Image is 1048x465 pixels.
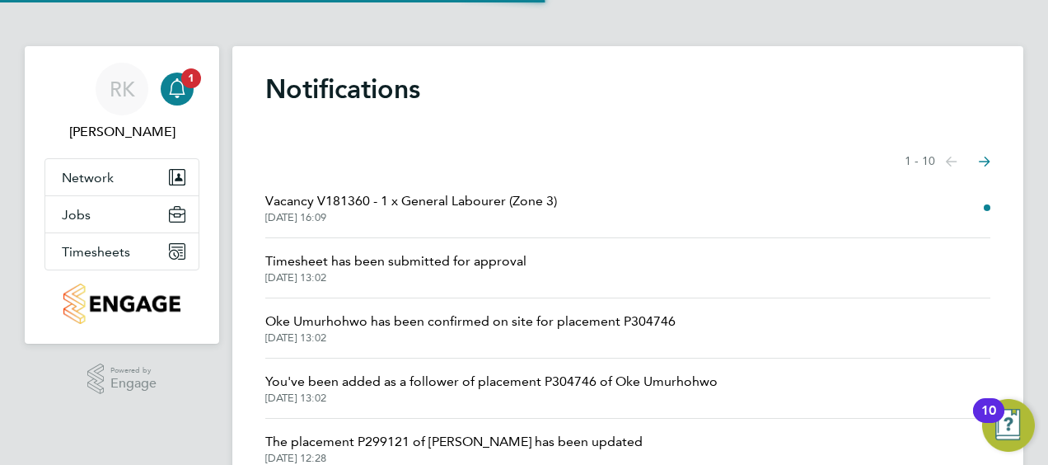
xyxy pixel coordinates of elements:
[265,312,676,331] span: Oke Umurhohwo has been confirmed on site for placement P304746
[110,364,157,378] span: Powered by
[110,78,135,100] span: RK
[265,251,526,271] span: Timesheet has been submitted for approval
[265,331,676,345] span: [DATE] 13:02
[110,377,157,391] span: Engage
[45,196,199,233] button: Jobs
[62,244,130,260] span: Timesheets
[265,432,643,452] span: The placement P299121 of [PERSON_NAME] has been updated
[181,68,201,88] span: 1
[44,122,199,142] span: Rafal Koczuba
[265,271,526,284] span: [DATE] 13:02
[981,411,996,432] div: 10
[905,145,990,178] nav: Select page of notifications list
[265,312,676,345] a: Oke Umurhohwo has been confirmed on site for placement P304746[DATE] 13:02
[265,191,557,211] span: Vacancy V181360 - 1 x General Labourer (Zone 3)
[265,191,557,224] a: Vacancy V181360 - 1 x General Labourer (Zone 3)[DATE] 16:09
[45,159,199,195] button: Network
[265,211,557,224] span: [DATE] 16:09
[265,372,718,392] span: You've been added as a follower of placement P304746 of Oke Umurhohwo
[62,170,114,186] span: Network
[87,364,157,395] a: Powered byEngage
[982,399,1035,452] button: Open Resource Center, 10 new notifications
[63,284,180,324] img: countryside-properties-logo-retina.png
[905,153,935,170] span: 1 - 10
[44,63,199,142] a: RK[PERSON_NAME]
[62,207,91,223] span: Jobs
[25,46,219,344] nav: Main navigation
[265,73,990,106] h1: Notifications
[265,392,718,405] span: [DATE] 13:02
[265,251,526,284] a: Timesheet has been submitted for approval[DATE] 13:02
[265,372,718,405] a: You've been added as a follower of placement P304746 of Oke Umurhohwo[DATE] 13:02
[45,233,199,270] button: Timesheets
[44,284,199,324] a: Go to home page
[161,63,194,115] a: 1
[265,432,643,465] a: The placement P299121 of [PERSON_NAME] has been updated[DATE] 12:28
[265,452,643,465] span: [DATE] 12:28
